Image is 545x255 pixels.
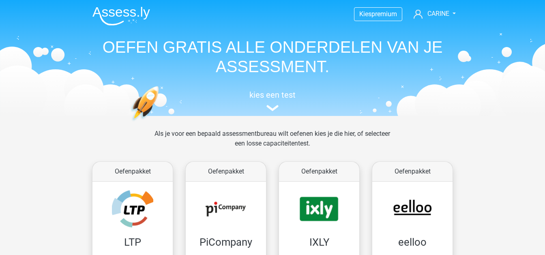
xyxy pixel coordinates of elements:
a: CARINE [410,9,459,19]
span: CARINE [427,10,449,17]
span: Kies [359,10,371,18]
h1: OEFEN GRATIS ALLE ONDERDELEN VAN JE ASSESSMENT. [86,37,459,76]
img: Assessly [92,6,150,26]
img: oefenen [131,86,190,159]
img: assessment [266,105,279,111]
a: Kiespremium [354,9,402,19]
span: premium [371,10,397,18]
h5: kies een test [86,90,459,100]
a: kies een test [86,90,459,111]
div: Als je voor een bepaald assessmentbureau wilt oefenen kies je die hier, of selecteer een losse ca... [148,129,397,158]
